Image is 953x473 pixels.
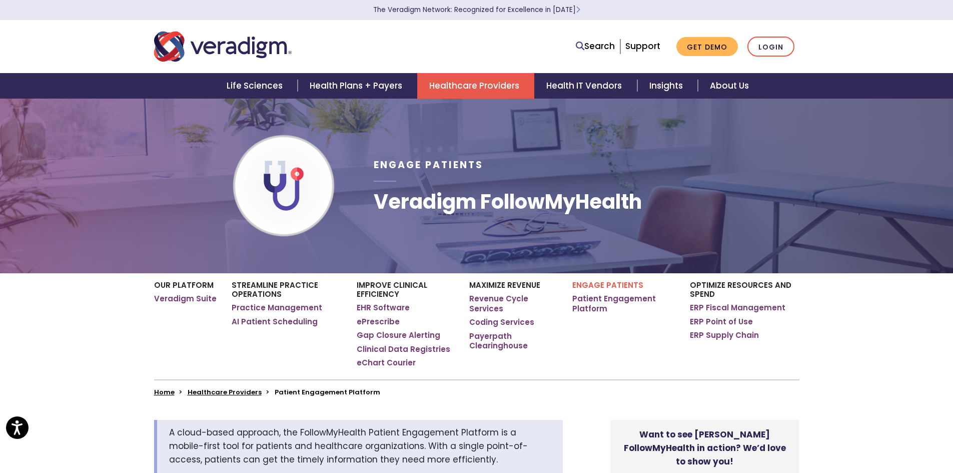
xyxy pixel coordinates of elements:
span: Learn More [576,5,580,15]
a: ERP Supply Chain [690,330,759,340]
a: ePrescribe [357,317,400,327]
a: Healthcare Providers [417,73,534,99]
a: Healthcare Providers [188,387,262,397]
a: The Veradigm Network: Recognized for Excellence in [DATE]Learn More [373,5,580,15]
a: Get Demo [676,37,738,57]
a: Insights [637,73,698,99]
a: Payerpath Clearinghouse [469,331,557,351]
img: Veradigm logo [154,30,292,63]
a: Health Plans + Payers [298,73,417,99]
span: A cloud-based approach, the FollowMyHealth Patient Engagement Platform is a mobile-first tool for... [169,426,528,465]
a: ERP Fiscal Management [690,303,785,313]
a: About Us [698,73,761,99]
a: Patient Engagement Platform [572,294,675,313]
a: ERP Point of Use [690,317,753,327]
strong: Want to see [PERSON_NAME] FollowMyHealth in action? We’d love to show you! [624,428,786,467]
a: Practice Management [232,303,322,313]
a: Support [625,40,660,52]
a: Health IT Vendors [534,73,637,99]
a: Home [154,387,175,397]
a: AI Patient Scheduling [232,317,318,327]
h1: Veradigm FollowMyHealth [374,190,642,214]
a: Coding Services [469,317,534,327]
a: Revenue Cycle Services [469,294,557,313]
a: Veradigm Suite [154,294,217,304]
a: eChart Courier [357,358,416,368]
a: Search [576,40,615,53]
a: Login [747,37,794,57]
a: Gap Closure Alerting [357,330,440,340]
a: Life Sciences [215,73,298,99]
a: EHR Software [357,303,410,313]
span: Engage Patients [374,158,483,172]
a: Clinical Data Registries [357,344,450,354]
